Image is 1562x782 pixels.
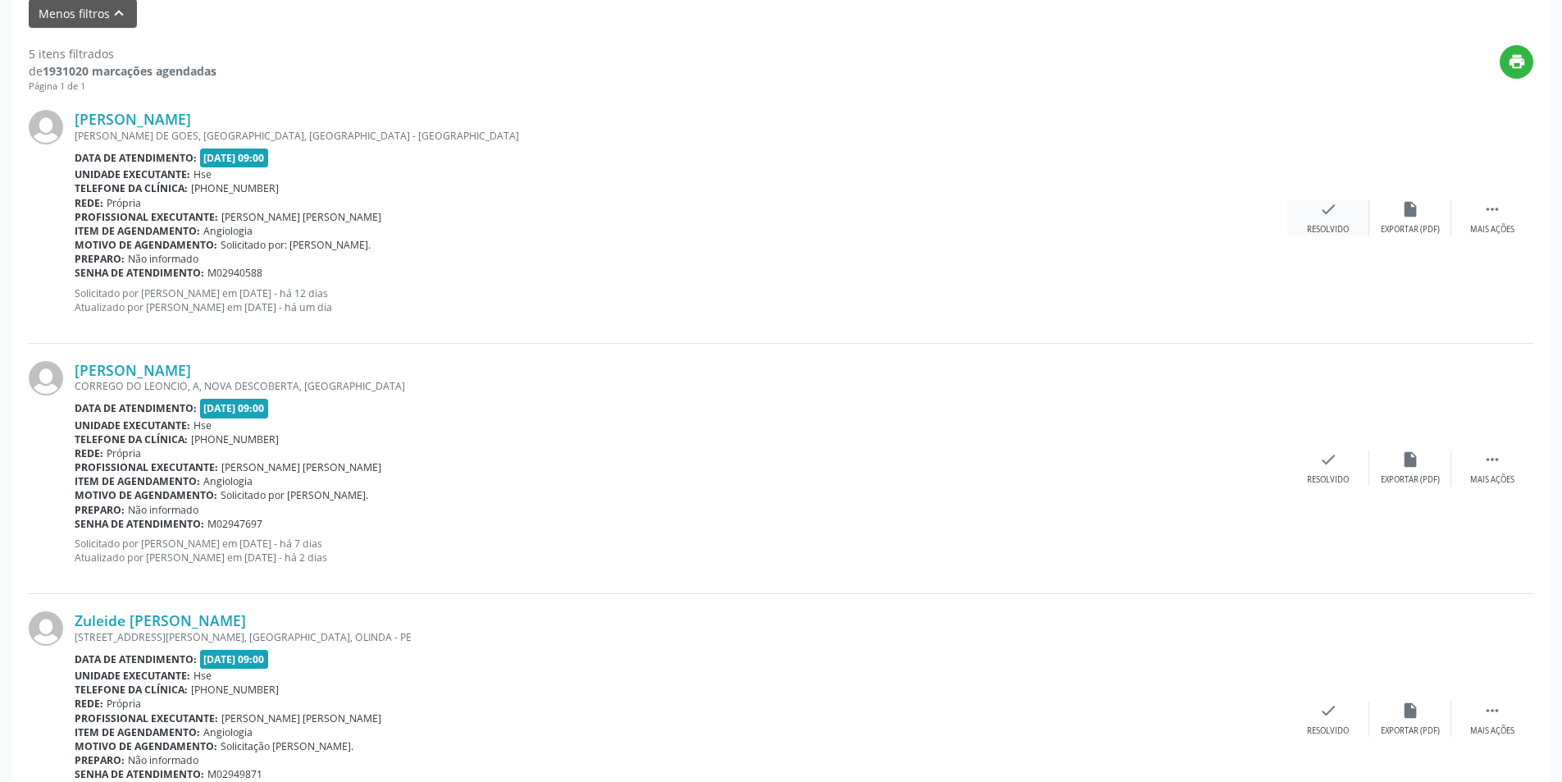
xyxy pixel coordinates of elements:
span: [DATE] 09:00 [200,399,269,418]
span: [PERSON_NAME] [PERSON_NAME] [221,460,381,474]
span: Solicitado por: [PERSON_NAME]. [221,238,371,252]
b: Preparo: [75,753,125,767]
span: [PERSON_NAME] [PERSON_NAME] [221,711,381,725]
span: M02940588 [207,266,262,280]
b: Unidade executante: [75,669,190,683]
span: Própria [107,196,141,210]
div: Exportar (PDF) [1381,224,1440,236]
a: Zuleide [PERSON_NAME] [75,611,246,629]
div: Exportar (PDF) [1381,474,1440,486]
span: Angiologia [203,224,253,238]
span: Hse [194,167,212,181]
b: Preparo: [75,252,125,266]
b: Senha de atendimento: [75,517,204,531]
b: Motivo de agendamento: [75,739,217,753]
b: Senha de atendimento: [75,767,204,781]
span: [PERSON_NAME] [PERSON_NAME] [221,210,381,224]
b: Item de agendamento: [75,474,200,488]
span: Hse [194,418,212,432]
b: Telefone da clínica: [75,683,188,697]
div: Resolvido [1307,474,1349,486]
div: CORREGO DO LEONCIO, A, NOVA DESCOBERTA, [GEOGRAPHIC_DATA] [75,379,1287,393]
span: Angiologia [203,725,253,739]
span: Própria [107,697,141,711]
span: Própria [107,446,141,460]
b: Telefone da clínica: [75,181,188,195]
b: Motivo de agendamento: [75,238,217,252]
span: Não informado [128,252,198,266]
b: Telefone da clínica: [75,432,188,446]
b: Data de atendimento: [75,652,197,666]
div: Resolvido [1307,725,1349,737]
div: Página 1 de 1 [29,80,216,94]
div: [STREET_ADDRESS][PERSON_NAME], [GEOGRAPHIC_DATA], OLINDA - PE [75,630,1287,644]
a: [PERSON_NAME] [75,361,191,379]
img: img [29,110,63,144]
i: check [1319,702,1337,720]
a: [PERSON_NAME] [75,110,191,128]
span: [PHONE_NUMBER] [191,432,279,446]
div: Exportar (PDF) [1381,725,1440,737]
span: M02947697 [207,517,262,531]
span: M02949871 [207,767,262,781]
i: check [1319,450,1337,469]
img: img [29,361,63,396]
b: Preparo: [75,503,125,517]
strong: 1931020 marcações agendadas [43,63,216,79]
i:  [1483,702,1501,720]
div: de [29,62,216,80]
b: Rede: [75,697,103,711]
span: [PHONE_NUMBER] [191,683,279,697]
b: Data de atendimento: [75,151,197,165]
b: Item de agendamento: [75,725,200,739]
span: Hse [194,669,212,683]
div: Mais ações [1470,474,1514,486]
span: Não informado [128,753,198,767]
b: Senha de atendimento: [75,266,204,280]
b: Rede: [75,446,103,460]
b: Item de agendamento: [75,224,200,238]
i: insert_drive_file [1401,450,1419,469]
div: [PERSON_NAME] DE GOES, [GEOGRAPHIC_DATA], [GEOGRAPHIC_DATA] - [GEOGRAPHIC_DATA] [75,129,1287,143]
span: [PHONE_NUMBER] [191,181,279,195]
i: print [1508,53,1526,71]
span: [DATE] 09:00 [200,149,269,167]
span: Solicitado por [PERSON_NAME]. [221,488,368,502]
span: Angiologia [203,474,253,488]
span: Não informado [128,503,198,517]
b: Profissional executante: [75,711,218,725]
i: insert_drive_file [1401,200,1419,218]
p: Solicitado por [PERSON_NAME] em [DATE] - há 7 dias Atualizado por [PERSON_NAME] em [DATE] - há 2 ... [75,537,1287,565]
b: Profissional executante: [75,460,218,474]
span: [DATE] 09:00 [200,650,269,669]
b: Data de atendimento: [75,401,197,415]
button: print [1500,45,1533,79]
i: keyboard_arrow_up [110,4,128,22]
i: insert_drive_file [1401,702,1419,720]
b: Profissional executante: [75,210,218,224]
div: Mais ações [1470,224,1514,236]
b: Rede: [75,196,103,210]
p: Solicitado por [PERSON_NAME] em [DATE] - há 12 dias Atualizado por [PERSON_NAME] em [DATE] - há u... [75,286,1287,314]
b: Unidade executante: [75,167,190,181]
i:  [1483,450,1501,469]
i: check [1319,200,1337,218]
div: 5 itens filtrados [29,45,216,62]
div: Resolvido [1307,224,1349,236]
i:  [1483,200,1501,218]
img: img [29,611,63,646]
b: Unidade executante: [75,418,190,432]
b: Motivo de agendamento: [75,488,217,502]
span: Solicitação [PERSON_NAME]. [221,739,353,753]
div: Mais ações [1470,725,1514,737]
